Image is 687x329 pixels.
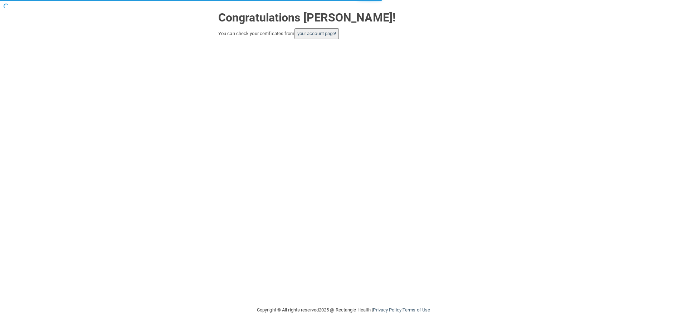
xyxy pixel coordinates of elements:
[218,28,469,39] div: You can check your certificates from
[403,307,430,313] a: Terms of Use
[373,307,401,313] a: Privacy Policy
[213,299,474,321] div: Copyright © All rights reserved 2025 @ Rectangle Health | |
[297,31,336,36] a: your account page!
[218,11,396,24] strong: Congratulations [PERSON_NAME]!
[294,28,339,39] button: your account page!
